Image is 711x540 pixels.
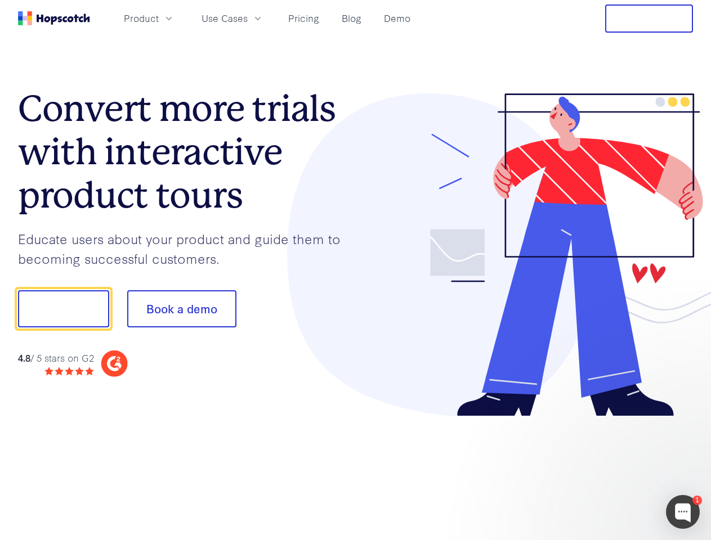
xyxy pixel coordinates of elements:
strong: 4.8 [18,351,30,364]
button: Product [117,9,181,28]
a: Blog [337,9,366,28]
button: Free Trial [605,4,693,33]
button: Book a demo [127,290,236,327]
h1: Convert more trials with interactive product tours [18,87,356,217]
p: Educate users about your product and guide them to becoming successful customers. [18,229,356,268]
div: / 5 stars on G2 [18,351,94,365]
a: Pricing [284,9,324,28]
span: Product [124,11,159,25]
button: Show me! [18,290,109,327]
div: 1 [692,496,702,505]
button: Use Cases [195,9,270,28]
span: Use Cases [202,11,248,25]
a: Home [18,11,90,25]
a: Demo [379,9,415,28]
